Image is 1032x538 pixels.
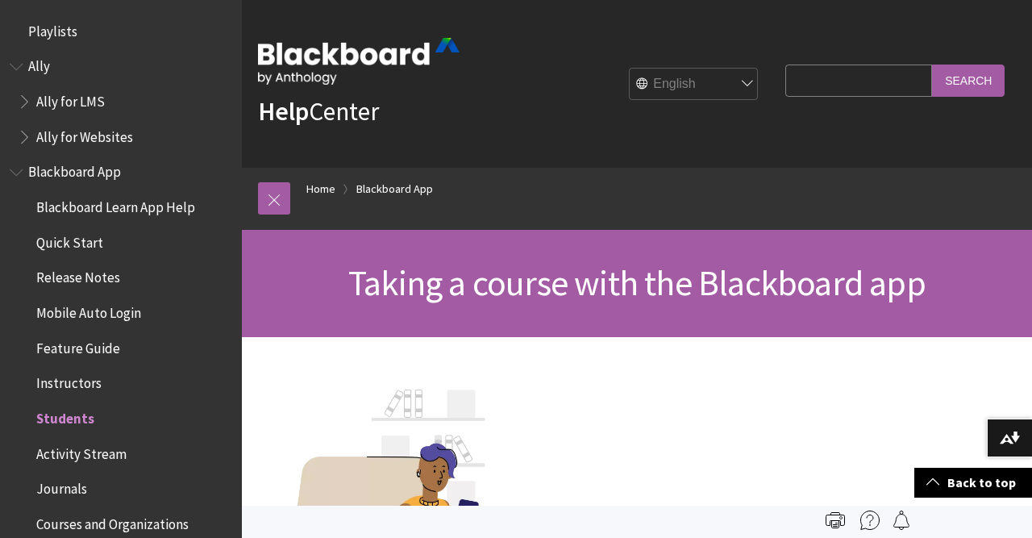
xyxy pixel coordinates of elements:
[36,440,127,462] span: Activity Stream
[258,95,379,127] a: HelpCenter
[36,405,94,427] span: Students
[10,53,232,151] nav: Book outline for Anthology Ally Help
[36,229,103,251] span: Quick Start
[306,179,335,199] a: Home
[36,335,120,357] span: Feature Guide
[932,65,1005,96] input: Search
[28,159,121,181] span: Blackboard App
[356,179,433,199] a: Blackboard App
[36,123,133,145] span: Ally for Websites
[258,95,309,127] strong: Help
[258,38,460,85] img: Blackboard by Anthology
[36,370,102,392] span: Instructors
[28,53,50,75] span: Ally
[630,68,759,100] select: Site Language Selector
[914,468,1032,498] a: Back to top
[348,261,926,305] span: Taking a course with the Blackboard app
[36,265,120,286] span: Release Notes
[36,511,189,532] span: Courses and Organizations
[36,299,141,321] span: Mobile Auto Login
[36,476,87,498] span: Journals
[860,511,880,530] img: More help
[36,194,195,215] span: Blackboard Learn App Help
[10,18,232,45] nav: Book outline for Playlists
[28,18,77,40] span: Playlists
[826,511,845,530] img: Print
[36,88,105,110] span: Ally for LMS
[892,511,911,530] img: Follow this page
